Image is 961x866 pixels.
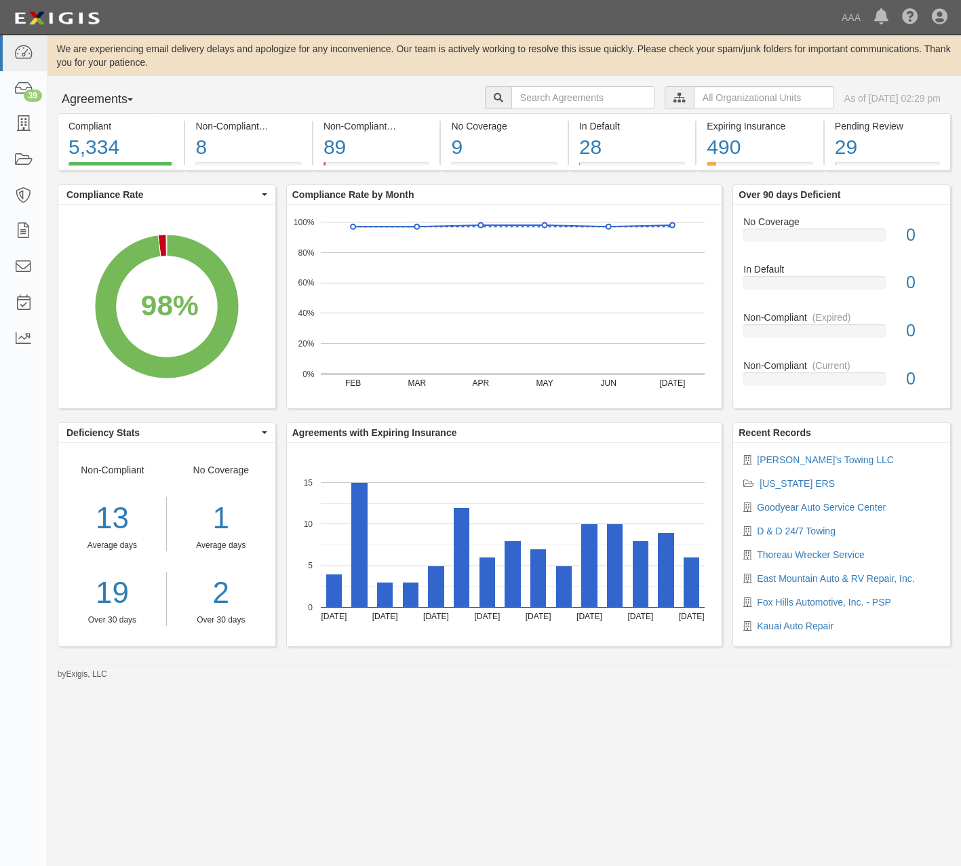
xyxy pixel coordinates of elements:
div: In Default [733,262,950,276]
a: No Coverage0 [743,215,940,263]
div: Non-Compliant [733,359,950,372]
div: Non-Compliant (Expired) [323,119,429,133]
a: [PERSON_NAME]'s Towing LLC [757,454,894,465]
text: MAY [536,378,553,388]
b: Recent Records [739,427,811,438]
button: Agreements [58,86,159,113]
div: As of [DATE] 02:29 pm [844,92,941,105]
div: 8 [195,133,301,162]
a: Exigis, LLC [66,669,107,679]
text: [DATE] [372,612,398,621]
a: East Mountain Auto & RV Repair, Inc. [757,573,914,584]
text: 60% [298,278,314,288]
div: 13 [58,497,166,540]
a: Non-Compliant(Current)0 [743,359,940,397]
div: Pending Review [835,119,940,133]
a: 2 [177,572,265,614]
div: In Default [579,119,685,133]
div: Non-Compliant [733,311,950,324]
a: Pending Review29 [825,162,951,173]
svg: A chart. [58,205,275,408]
div: Average days [177,540,265,551]
div: 28 [579,133,685,162]
div: 0 [896,367,950,391]
div: 5,334 [68,133,174,162]
a: Goodyear Auto Service Center [757,502,886,513]
a: [US_STATE] ERS [760,478,835,489]
div: Over 30 days [58,614,166,626]
a: AAA [835,4,867,31]
div: Compliant [68,119,174,133]
text: 0 [308,602,313,612]
div: No Coverage [451,119,557,133]
div: 0 [896,319,950,343]
text: 10 [303,519,313,529]
div: 0 [896,223,950,248]
text: JUN [600,378,616,388]
span: Deficiency Stats [66,426,258,439]
div: (Current) [264,119,302,133]
text: 20% [298,339,314,349]
text: [DATE] [321,612,347,621]
span: Compliance Rate [66,188,258,201]
div: Non-Compliant (Current) [195,119,301,133]
a: 19 [58,572,166,614]
a: In Default28 [569,162,695,173]
div: 0 [896,271,950,295]
a: Thoreau Wrecker Service [757,549,864,560]
input: Search Agreements [511,86,654,109]
text: [DATE] [659,378,685,388]
div: 29 [835,133,940,162]
div: 1 [177,497,265,540]
svg: A chart. [287,443,722,646]
a: No Coverage9 [441,162,567,173]
svg: A chart. [287,205,722,408]
div: Expiring Insurance [707,119,812,133]
div: Over 30 days [177,614,265,626]
a: Expiring Insurance490 [697,162,823,173]
text: 80% [298,248,314,257]
text: [DATE] [679,612,705,621]
a: Non-Compliant(Current)8 [185,162,311,173]
text: 15 [303,477,313,487]
a: Non-Compliant(Expired)0 [743,311,940,359]
div: (Expired) [812,311,851,324]
text: 100% [294,217,315,227]
b: Compliance Rate by Month [292,189,414,200]
text: [DATE] [423,612,449,621]
div: (Expired) [392,119,431,133]
text: MAR [408,378,426,388]
img: logo-5460c22ac91f19d4615b14bd174203de0afe785f0fc80cf4dbbc73dc1793850b.png [10,6,104,31]
text: 40% [298,309,314,318]
b: Over 90 days Deficient [739,189,840,200]
div: No Coverage [733,215,950,229]
button: Compliance Rate [58,185,275,204]
div: Average days [58,540,166,551]
i: Help Center - Complianz [902,9,918,26]
b: Agreements with Expiring Insurance [292,427,457,438]
text: [DATE] [576,612,602,621]
a: In Default0 [743,262,940,311]
text: [DATE] [474,612,500,621]
a: D & D 24/7 Towing [757,526,836,536]
small: by [58,669,107,680]
div: 89 [323,133,429,162]
a: Compliant5,334 [58,162,184,173]
div: (Current) [812,359,850,372]
text: 0% [302,369,315,378]
div: Non-Compliant [58,463,167,626]
text: APR [472,378,489,388]
div: No Coverage [167,463,275,626]
text: FEB [345,378,361,388]
div: 490 [707,133,812,162]
div: We are experiencing email delivery delays and apologize for any inconvenience. Our team is active... [47,42,961,69]
button: Deficiency Stats [58,423,275,442]
text: 5 [308,561,313,570]
text: [DATE] [526,612,551,621]
a: Non-Compliant(Expired)89 [313,162,439,173]
input: All Organizational Units [694,86,834,109]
